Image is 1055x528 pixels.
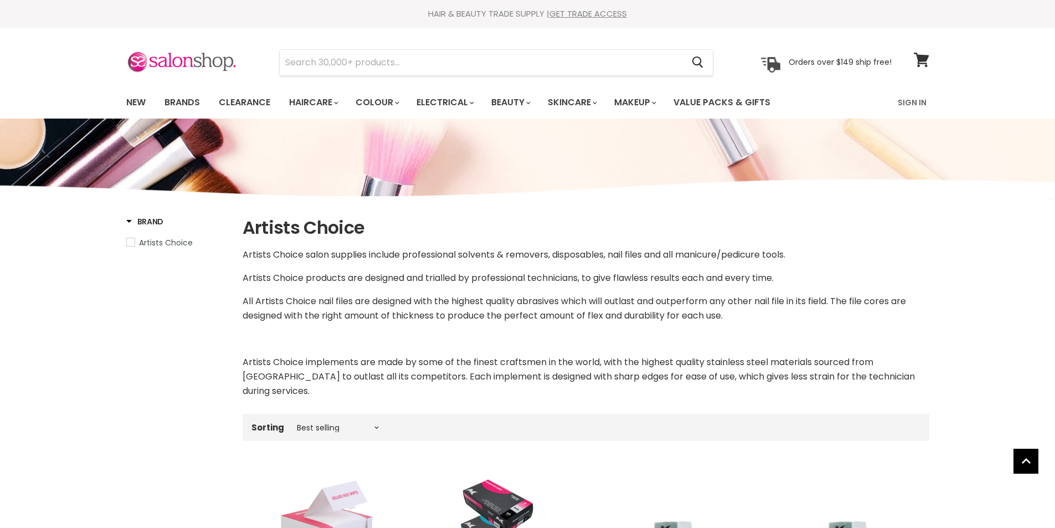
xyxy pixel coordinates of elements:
[281,91,345,114] a: Haircare
[139,237,193,248] span: Artists Choice
[683,50,713,75] button: Search
[549,8,627,19] a: GET TRADE ACCESS
[243,294,929,323] p: All Artists Choice nail files are designed with the highest quality abrasives which will outlast ...
[126,237,229,249] a: Artists Choice
[112,8,943,19] div: HAIR & BEAUTY TRADE SUPPLY |
[539,91,604,114] a: Skincare
[789,57,892,67] p: Orders over $149 ship free!
[483,91,537,114] a: Beauty
[118,86,835,119] ul: Main menu
[280,50,683,75] input: Search
[891,91,933,114] a: Sign In
[126,216,164,227] h3: Brand
[665,91,779,114] a: Value Packs & Gifts
[210,91,279,114] a: Clearance
[347,91,406,114] a: Colour
[156,91,208,114] a: Brands
[243,356,915,397] span: Artists Choice implements are made by some of the finest craftsmen in the world, with the highest...
[243,271,774,284] span: Artists Choice products are designed and trialled by professional technicians, to give flawless r...
[606,91,663,114] a: Makeup
[279,49,713,76] form: Product
[251,423,284,432] label: Sorting
[118,91,154,114] a: New
[243,216,929,239] h1: Artists Choice
[408,91,481,114] a: Electrical
[112,86,943,119] nav: Main
[243,248,785,261] span: Artists Choice salon supplies include professional solvents & removers, disposables, nail files a...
